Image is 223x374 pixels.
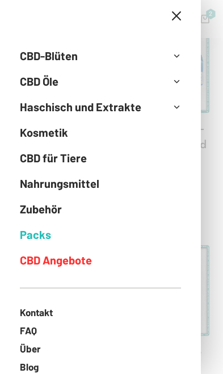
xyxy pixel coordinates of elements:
a: FAQ [20,321,181,339]
a: CBD-Blüten [20,43,164,69]
button: Expand dropdown menu [170,49,184,63]
a: Haschisch und Extrakte [20,94,164,120]
a: Nahrungsmittel [20,171,181,196]
a: CBD Öle [20,69,164,94]
a: Zubehör [20,196,181,222]
a: CBD für Tiere [20,145,181,171]
button: Expand dropdown menu [170,74,184,89]
a: Packs [20,222,181,247]
a: Kontakt [20,303,181,321]
button: Expand dropdown menu [170,100,184,114]
button: Close drawer [172,11,181,20]
nav: Off Canvas Menu [20,43,181,273]
a: CBD Angebote [20,247,181,273]
a: Kosmetik [20,120,181,145]
a: Über [20,339,181,358]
